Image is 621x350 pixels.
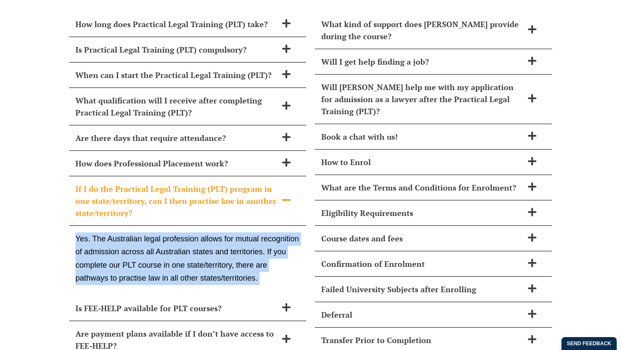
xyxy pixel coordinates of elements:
[75,69,277,81] span: When can I start the Practical Legal Training (PLT)?
[321,131,523,143] span: Book a chat with us!
[75,157,277,169] span: How does Professional Placement work?
[321,232,523,244] span: Course dates and fees
[321,56,523,68] span: Will I get help finding a job?
[75,94,277,119] span: What qualification will I receive after completing Practical Legal Training (PLT)?
[75,232,300,285] p: Yes. The Australian legal profession allows for mutual recognition of admission across all Austra...
[321,334,523,346] span: Transfer Prior to Completion
[321,207,523,219] span: Eligibility Requirements
[75,302,277,314] span: Is FEE-HELP available for PLT courses?
[321,258,523,270] span: Confirmation of Enrolment
[75,44,277,56] span: Is Practical Legal Training (PLT) compulsory?
[321,81,523,117] span: Will [PERSON_NAME] help me with my application for admission as a lawyer after the Practical Lega...
[321,156,523,168] span: How to Enrol
[321,309,523,321] span: Deferral
[75,132,277,144] span: Are there days that require attendance?
[321,181,523,194] span: What are the Terms and Conditions for Enrolment?
[75,183,277,219] span: If I do the Practical Legal Training (PLT) program in one state/territory, can I then practise la...
[321,283,523,295] span: Failed University Subjects after Enrolling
